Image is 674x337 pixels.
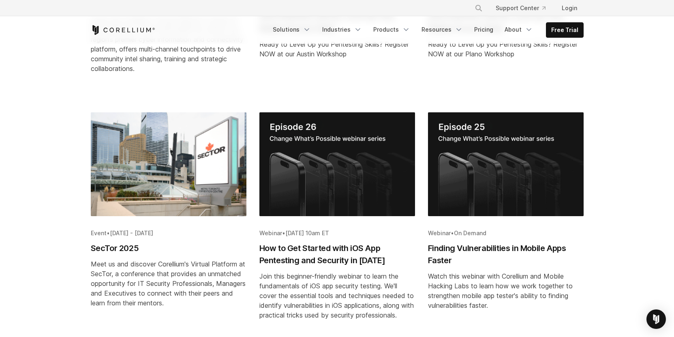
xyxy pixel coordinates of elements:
[317,22,367,37] a: Industries
[259,39,415,59] div: Ready to Level Up you Pentesting Skills? Register NOW at our Austin Workshop
[110,230,153,236] span: [DATE] - [DATE]
[546,23,583,37] a: Free Trial
[91,112,246,216] img: SecTor 2025
[368,22,415,37] a: Products
[489,1,552,15] a: Support Center
[259,230,282,236] span: Webinar
[500,22,538,37] a: About
[259,112,415,216] img: How to Get Started with iOS App Pentesting and Security in 2025
[91,25,155,35] a: Corellium Home
[417,22,468,37] a: Resources
[259,229,415,237] div: •
[555,1,584,15] a: Login
[91,230,107,236] span: Event
[428,39,584,59] div: Ready to Level Up you Pentesting Skills? Register NOW at our Plano Workshop
[268,22,584,38] div: Navigation Menu
[268,22,316,37] a: Solutions
[259,271,415,320] div: Join this beginner-friendly webinar to learn the fundamentals of iOS app security testing. We'll ...
[428,230,451,236] span: Webinar
[259,242,415,266] h2: How to Get Started with iOS App Pentesting and Security in [DATE]
[646,309,666,329] div: Open Intercom Messenger
[465,1,584,15] div: Navigation Menu
[471,1,486,15] button: Search
[428,112,584,216] img: Finding Vulnerabilities in Mobile Apps Faster
[91,242,246,254] h2: SecTor 2025
[454,230,486,236] span: On Demand
[469,22,498,37] a: Pricing
[428,271,584,310] div: Watch this webinar with Corellium and Mobile Hacking Labs to learn how we work together to streng...
[91,229,246,237] div: •
[285,230,329,236] span: [DATE] 10am ET
[428,242,584,266] h2: Finding Vulnerabilities in Mobile Apps Faster
[91,15,246,73] div: Come see Corellium's Virtual Platform in action at [GEOGRAPHIC_DATA] [GEOGRAPHIC_DATA], the regio...
[428,229,584,237] div: •
[91,259,246,308] div: Meet us and discover Corellium's Virtual Platform at SecTor, a conference that provides an unmatc...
